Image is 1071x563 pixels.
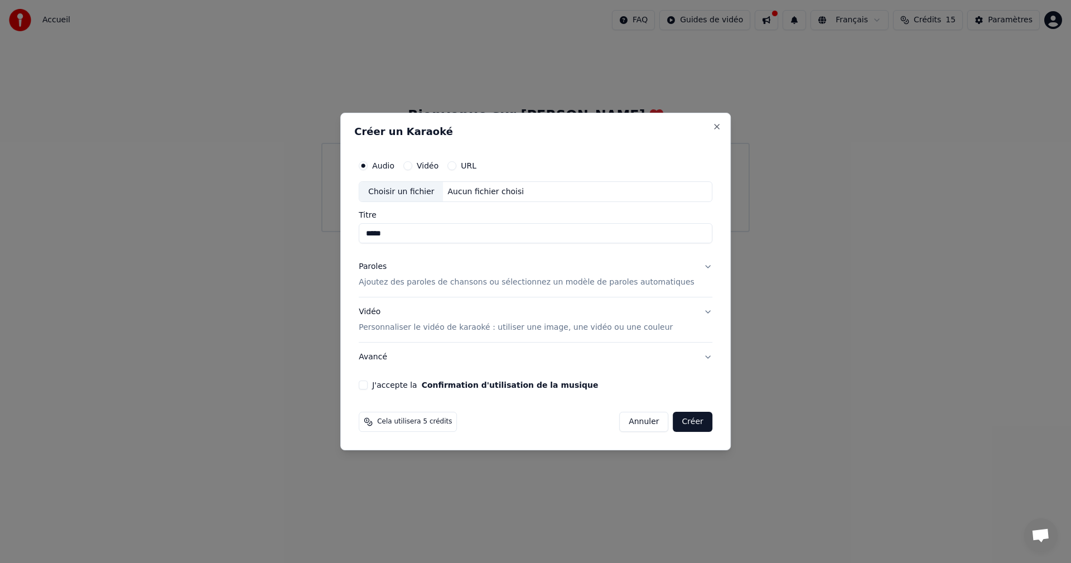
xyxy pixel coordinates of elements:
h2: Créer un Karaoké [354,127,717,137]
div: Vidéo [359,307,673,334]
button: J'accepte la [422,381,599,389]
span: Cela utilisera 5 crédits [377,417,452,426]
label: Audio [372,162,394,170]
div: Paroles [359,262,387,273]
label: URL [461,162,476,170]
button: Annuler [619,412,668,432]
div: Aucun fichier choisi [443,186,529,198]
label: Titre [359,211,712,219]
label: Vidéo [417,162,438,170]
button: Avancé [359,343,712,372]
button: Créer [673,412,712,432]
button: ParolesAjoutez des paroles de chansons ou sélectionnez un modèle de paroles automatiques [359,253,712,297]
div: Choisir un fichier [359,182,443,202]
button: VidéoPersonnaliser le vidéo de karaoké : utiliser une image, une vidéo ou une couleur [359,298,712,343]
p: Personnaliser le vidéo de karaoké : utiliser une image, une vidéo ou une couleur [359,322,673,333]
label: J'accepte la [372,381,598,389]
p: Ajoutez des paroles de chansons ou sélectionnez un modèle de paroles automatiques [359,277,694,288]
